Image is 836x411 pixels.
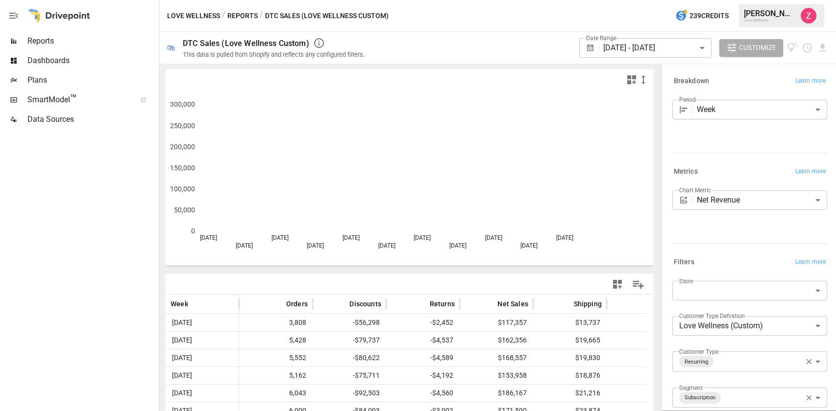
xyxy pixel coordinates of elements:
div: Week [697,100,827,119]
button: Download report [817,42,828,53]
span: Subscription [681,392,719,403]
text: [DATE] [556,234,573,241]
label: Customer Type [679,347,718,356]
span: -$56,298 [318,314,381,331]
h6: Filters [674,257,694,268]
button: Manage Columns [627,274,649,296]
span: Discounts [349,299,381,309]
span: $21,216 [538,385,602,402]
div: This data is pulled from Shopify and reflects any configured filters. [183,51,365,58]
button: Sort [415,297,429,311]
span: Shipping [574,299,602,309]
text: 300,000 [170,100,195,108]
label: Date Range [586,34,616,42]
span: ™ [70,92,77,105]
text: [DATE] [414,234,431,241]
span: $13,737 [538,314,602,331]
button: Love Wellness [167,10,220,22]
span: $18,876 [538,367,602,384]
span: $19,665 [538,332,602,349]
text: [DATE] [343,234,360,241]
text: [DATE] [485,234,502,241]
span: $117,357 [465,314,528,331]
span: -$4,560 [391,385,455,402]
button: Sort [335,297,348,311]
span: 3,808 [244,314,308,331]
text: 250,000 [170,122,195,130]
button: Zoe Keller [795,2,822,29]
span: -$4,589 [391,349,455,366]
span: 6,043 [244,385,308,402]
span: $153,958 [465,367,528,384]
button: Sort [483,297,496,311]
div: 🛍 [167,43,175,52]
text: 150,000 [170,164,195,172]
span: Plans [27,74,157,86]
text: [DATE] [271,234,289,241]
span: SmartModel [27,94,129,106]
text: 100,000 [170,185,195,193]
text: [DATE] [449,242,467,249]
button: Reports [227,10,258,22]
button: Sort [559,297,573,311]
span: Orders [286,299,308,309]
span: Dashboards [27,55,157,67]
h6: Breakdown [674,76,709,87]
span: -$2,452 [391,314,455,331]
span: $168,557 [465,349,528,366]
span: 5,552 [244,349,308,366]
span: [DATE] [171,349,194,366]
span: Data Sources [27,114,157,125]
div: Net Revenue [697,190,827,210]
span: -$4,537 [391,332,455,349]
span: Customize [739,42,776,54]
label: Customer Type Definition [679,312,745,320]
span: Recurring [681,356,712,367]
span: Learn more [795,76,826,86]
label: Period [679,95,696,104]
span: Reports [27,35,157,47]
span: $19,830 [538,349,602,366]
text: [DATE] [520,242,538,249]
text: [DATE] [200,234,217,241]
span: Learn more [795,167,826,177]
text: 50,000 [174,206,195,214]
label: Store [679,277,693,285]
span: [DATE] [171,314,194,331]
span: $162,356 [465,332,528,349]
span: $186,167 [465,385,528,402]
button: Sort [271,297,285,311]
span: Returns [430,299,455,309]
span: -$75,711 [318,367,381,384]
div: DTC Sales (Love Wellness Custom) [183,39,309,48]
span: [DATE] [171,385,194,402]
label: Chart Metric [679,186,711,194]
span: Net Sales [497,299,528,309]
span: [DATE] [171,367,194,384]
div: Love Wellness [744,18,795,23]
span: -$92,503 [318,385,381,402]
button: View documentation [787,39,798,57]
div: / [222,10,225,22]
div: [DATE] - [DATE] [603,38,711,58]
button: Sort [189,297,203,311]
span: 239 Credits [689,10,729,22]
div: / [260,10,263,22]
button: Schedule report [802,42,813,53]
text: [DATE] [236,242,253,249]
text: 0 [191,227,195,235]
span: 5,428 [244,332,308,349]
svg: A chart. [166,90,646,266]
img: Zoe Keller [801,8,816,23]
span: [DATE] [171,332,194,349]
label: Segment [679,384,702,392]
span: Learn more [795,257,826,267]
h6: Metrics [674,166,698,177]
div: [PERSON_NAME] [744,9,795,18]
text: [DATE] [378,242,395,249]
span: -$79,737 [318,332,381,349]
button: Customize [719,39,783,57]
div: Love Wellness (Custom) [672,316,827,336]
